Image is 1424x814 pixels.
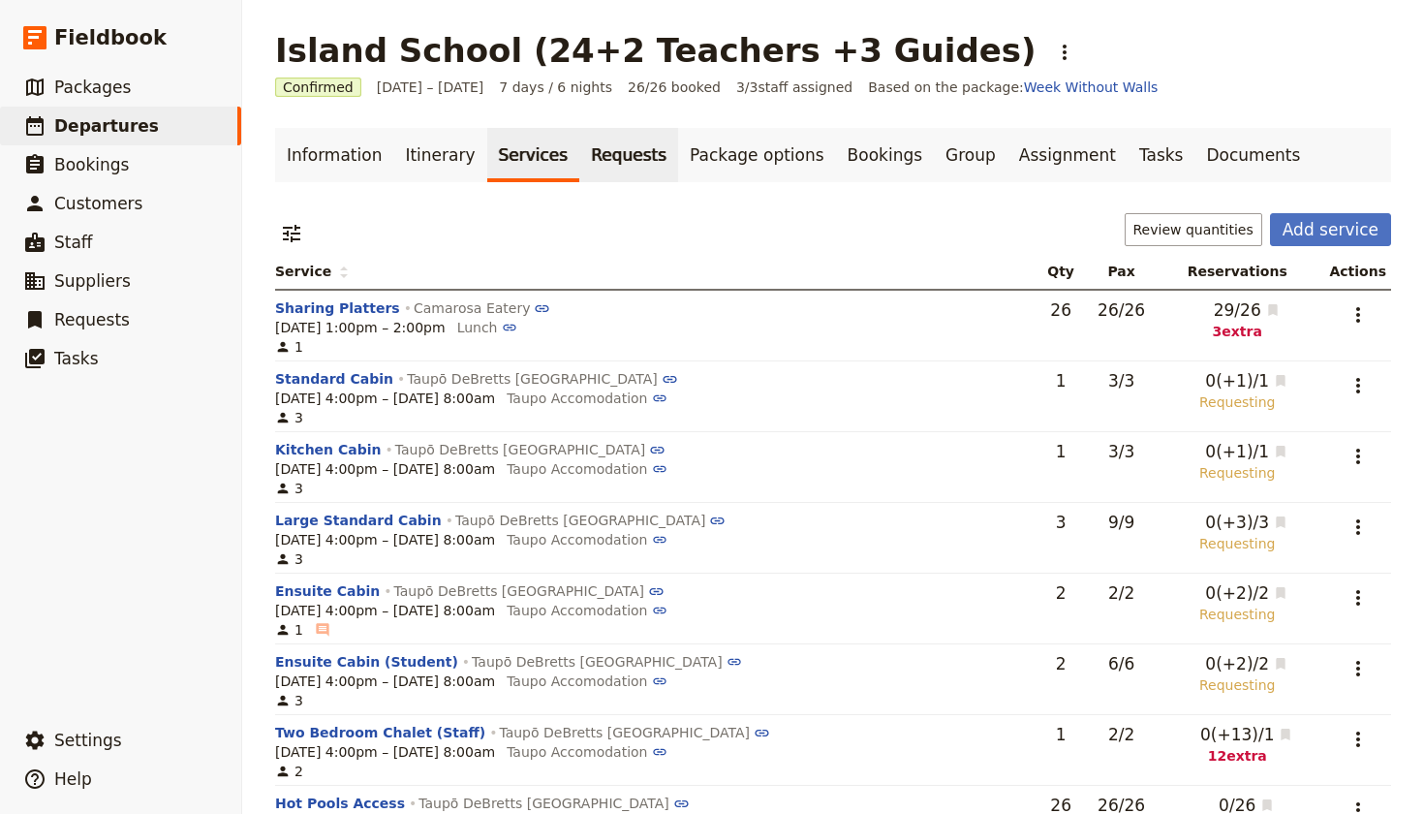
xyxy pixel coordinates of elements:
[507,742,667,762] button: Taupo Accomodation
[418,796,689,811] a: Taupō DeBretts [GEOGRAPHIC_DATA]
[736,78,852,97] span: 3 / 3 staff assigned
[275,620,303,640] span: 1
[1056,725,1067,744] span: 1
[1108,442,1134,461] span: 3 / 3
[1194,322,1281,341] span: 3 extra
[275,440,381,459] button: Kitchen Cabin
[1194,128,1312,182] a: Documents
[507,389,667,408] button: Taupo Accomodation
[1056,513,1067,532] span: 3
[275,408,303,427] span: 3
[275,217,308,250] button: Filter reservations
[1186,652,1288,695] span: 0(+2)/2Requesting
[487,128,580,182] a: Services
[1186,581,1269,605] span: 0 (+2) / 2
[54,310,130,329] span: Requests
[1270,213,1391,246] button: Add service
[1056,442,1067,461] span: 1
[275,262,349,281] span: Service
[377,78,484,97] span: [DATE] – [DATE]
[275,78,361,97] span: Confirmed
[1181,746,1294,766] span: 12 extra
[934,128,1007,182] a: Group
[54,349,99,368] span: Tasks
[1186,534,1288,553] span: Requesting
[1050,300,1071,320] span: 26
[1186,463,1288,483] span: Requesting
[54,731,122,750] span: Settings
[54,769,92,789] span: Help
[1125,213,1262,246] button: Review quantities
[1186,440,1288,483] span: 0(+1)/1Requesting
[54,194,142,213] span: Customers
[275,459,495,479] span: [DATE] 4:00pm – [DATE] 8:00am
[1056,583,1067,603] span: 2
[836,128,934,182] a: Bookings
[1194,298,1281,341] span: 29/263extra
[275,479,303,498] span: 3
[1342,581,1375,614] button: Actions
[678,128,835,182] a: Package options
[1024,79,1159,95] a: Week Without Walls
[1007,128,1128,182] a: Assignment
[1108,654,1134,673] span: 6 / 6
[54,271,131,291] span: Suppliers
[275,389,495,408] span: [DATE] 4:00pm – [DATE] 8:00am
[499,725,769,740] a: Taupō DeBretts [GEOGRAPHIC_DATA]
[54,116,159,136] span: Departures
[275,31,1037,70] h1: Island School (24+2 Teachers +3 Guides)
[1186,392,1288,412] span: Requesting
[315,622,330,638] span: ​
[275,298,400,318] button: Sharing Platters
[54,155,129,174] span: Bookings
[407,371,677,387] a: Taupō DeBretts [GEOGRAPHIC_DATA]
[394,583,665,599] a: Taupō DeBretts [GEOGRAPHIC_DATA]
[1342,369,1375,402] button: Actions
[1342,511,1375,544] button: Actions
[1098,300,1145,320] span: 26 / 26
[414,300,550,316] a: Camarosa Eatery
[1037,254,1085,290] th: Qty
[579,128,678,182] a: Requests
[275,128,393,182] a: Information
[275,511,442,530] button: Large Standard Cabin
[54,23,167,52] span: Fieldbook
[1186,511,1288,553] span: 0(+3)/3Requesting
[1186,511,1269,534] span: 0 (+3) / 3
[1181,723,1294,766] span: 0(+13)/112extra
[1342,298,1375,331] button: Actions
[1186,652,1269,675] span: 0 (+2) / 2
[275,254,1037,290] th: Service
[275,318,446,337] span: [DATE] 1:00pm – 2:00pm
[1158,254,1317,290] th: Reservations
[395,442,666,457] a: Taupō DeBretts [GEOGRAPHIC_DATA]
[1056,371,1067,391] span: 1
[1048,36,1081,69] button: Actions
[275,723,485,742] button: Two Bedroom Chalet (Staff)
[1186,369,1269,392] span: 0 (+1) / 1
[275,581,380,601] button: Ensuite Cabin
[54,233,93,252] span: Staff
[472,654,742,670] a: Taupō DeBretts [GEOGRAPHIC_DATA]
[628,78,721,97] span: 26/26 booked
[1194,298,1261,322] span: 29 / 26
[1108,371,1134,391] span: 3 / 3
[1186,605,1288,624] span: Requesting
[54,78,131,97] span: Packages
[275,762,303,781] span: 2
[1085,254,1158,290] th: Pax
[507,459,667,479] button: Taupo Accomodation
[1342,440,1375,473] button: Actions
[275,601,495,620] span: [DATE] 4:00pm – [DATE] 8:00am
[275,794,405,813] button: Hot Pools Access
[1186,581,1288,624] span: 0(+2)/2Requesting
[868,78,1158,97] span: Based on the package:
[1108,725,1134,744] span: 2 / 2
[1186,675,1288,695] span: Requesting
[1317,254,1391,290] th: Actions
[393,128,486,182] a: Itinerary
[315,620,330,640] span: ​
[275,530,495,549] span: [DATE] 4:00pm – [DATE] 8:00am
[1186,369,1288,412] span: 0(+1)/1Requesting
[507,601,667,620] button: Taupo Accomodation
